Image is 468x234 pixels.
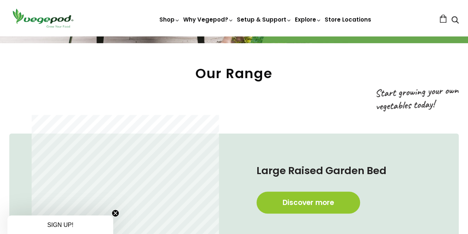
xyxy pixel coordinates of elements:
a: Discover more [257,192,360,214]
a: Explore [295,16,322,23]
img: Vegepod [9,7,76,29]
a: Why Vegepod? [183,16,234,23]
button: Close teaser [112,209,119,217]
a: Shop [159,16,180,23]
a: Search [451,17,459,25]
h4: Large Raised Garden Bed [257,163,429,178]
a: Setup & Support [237,16,292,23]
h2: Our Range [9,65,459,81]
div: SIGN UP!Close teaser [7,215,113,234]
span: SIGN UP! [47,222,73,228]
a: Store Locations [325,16,371,23]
